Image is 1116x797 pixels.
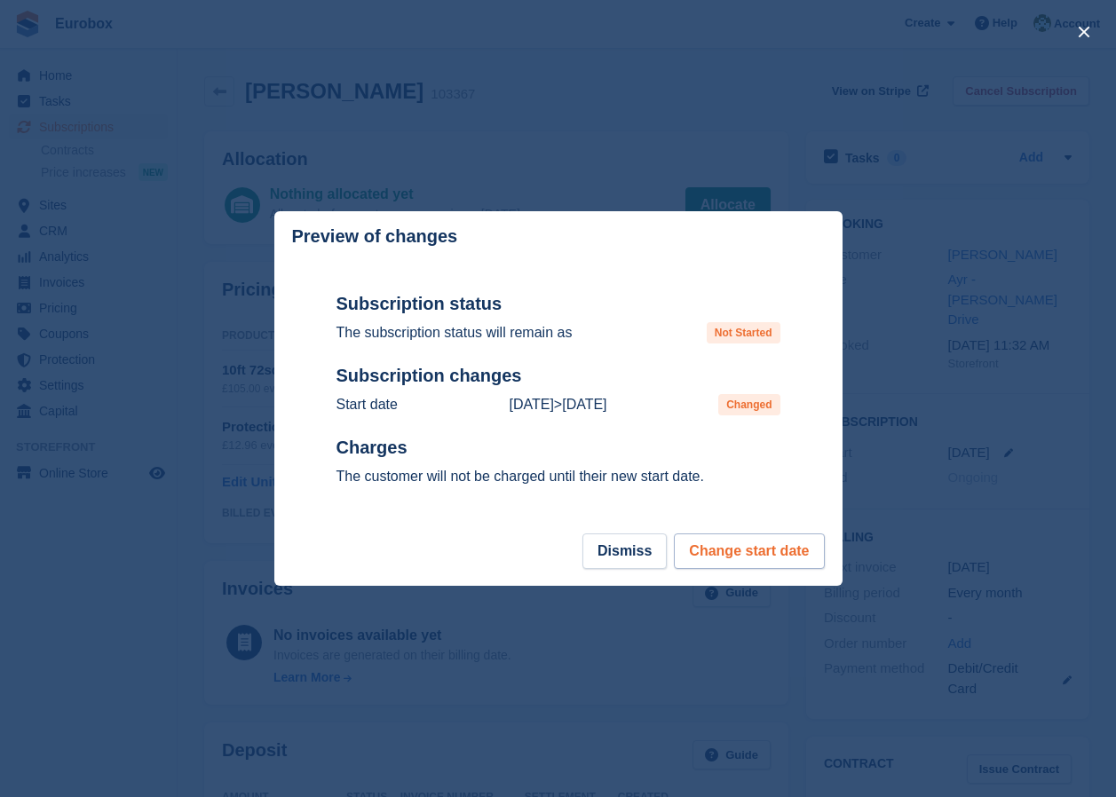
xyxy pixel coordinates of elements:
[336,365,780,387] h2: Subscription changes
[336,322,573,343] p: The subscription status will remain as
[509,397,553,412] time: 2025-09-01 00:00:00 UTC
[582,533,667,569] button: Dismiss
[336,466,780,487] p: The customer will not be charged until their new start date.
[718,394,780,415] span: Changed
[509,394,606,415] p: >
[336,394,398,415] p: Start date
[336,293,780,315] h2: Subscription status
[707,322,780,343] span: Not Started
[1070,18,1098,46] button: close
[674,533,824,569] button: Change start date
[562,397,606,412] time: 2025-09-16 23:00:00 UTC
[292,226,458,247] p: Preview of changes
[336,437,780,459] h2: Charges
